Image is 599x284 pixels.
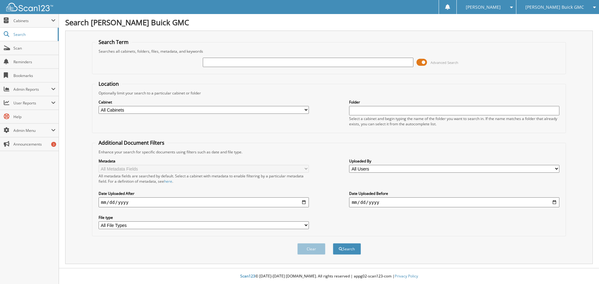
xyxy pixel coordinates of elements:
[99,99,309,105] label: Cabinet
[164,179,172,184] a: here
[99,197,309,207] input: start
[95,80,122,87] legend: Location
[349,158,559,164] label: Uploaded By
[95,49,563,54] div: Searches all cabinets, folders, files, metadata, and keywords
[6,3,53,11] img: scan123-logo-white.svg
[65,17,593,27] h1: Search [PERSON_NAME] Buick GMC
[13,18,51,23] span: Cabinets
[395,273,418,279] a: Privacy Policy
[95,139,168,146] legend: Additional Document Filters
[13,46,56,51] span: Scan
[13,128,51,133] span: Admin Menu
[349,99,559,105] label: Folder
[568,254,599,284] iframe: Chat Widget
[297,243,325,255] button: Clear
[99,158,309,164] label: Metadata
[51,142,56,147] div: 3
[13,114,56,119] span: Help
[95,90,563,96] div: Optionally limit your search to a particular cabinet or folder
[525,5,584,9] span: [PERSON_NAME] Buick GMC
[333,243,361,255] button: Search
[59,269,599,284] div: © [DATE]-[DATE] [DOMAIN_NAME]. All rights reserved | appg02-scan123-com |
[99,191,309,196] label: Date Uploaded After
[431,60,458,65] span: Advanced Search
[99,215,309,220] label: File type
[99,173,309,184] div: All metadata fields are searched by default. Select a cabinet with metadata to enable filtering b...
[349,191,559,196] label: Date Uploaded Before
[240,273,255,279] span: Scan123
[13,100,51,106] span: User Reports
[13,142,56,147] span: Announcements
[13,59,56,65] span: Reminders
[349,197,559,207] input: end
[466,5,501,9] span: [PERSON_NAME]
[13,73,56,78] span: Bookmarks
[95,149,563,155] div: Enhance your search for specific documents using filters such as date and file type.
[95,39,132,46] legend: Search Term
[13,87,51,92] span: Admin Reports
[349,116,559,127] div: Select a cabinet and begin typing the name of the folder you want to search in. If the name match...
[13,32,55,37] span: Search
